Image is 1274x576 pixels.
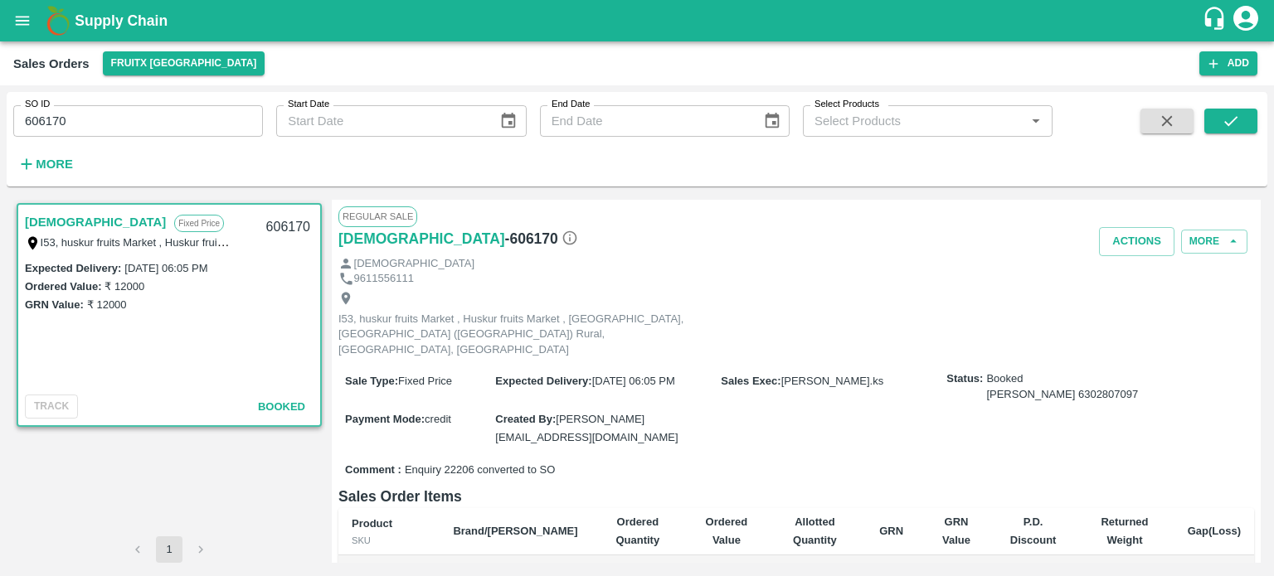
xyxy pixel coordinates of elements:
[276,105,486,137] input: Start Date
[288,98,329,111] label: Start Date
[986,371,1138,402] span: Booked
[1199,51,1257,75] button: Add
[13,105,263,137] input: Enter SO ID
[338,485,1254,508] h6: Sales Order Items
[156,536,182,563] button: page 1
[405,462,555,478] span: Enquiry 22206 converted to SO
[25,98,50,111] label: SO ID
[1099,227,1174,256] button: Actions
[354,256,474,272] p: [DEMOGRAPHIC_DATA]
[338,227,505,250] a: [DEMOGRAPHIC_DATA]
[41,4,75,37] img: logo
[13,53,90,75] div: Sales Orders
[352,517,392,530] b: Product
[495,413,678,443] span: [PERSON_NAME][EMAIL_ADDRESS][DOMAIN_NAME]
[25,298,84,311] label: GRN Value:
[1181,230,1247,254] button: More
[615,515,659,546] b: Ordered Quantity
[1202,6,1231,36] div: customer-support
[122,536,216,563] nav: pagination navigation
[721,375,780,387] label: Sales Exec :
[495,375,591,387] label: Expected Delivery :
[552,98,590,111] label: End Date
[41,235,889,249] label: I53, huskur fruits Market , Huskur fruits Market , [GEOGRAPHIC_DATA], [GEOGRAPHIC_DATA] ([GEOGRAP...
[36,157,73,171] strong: More
[75,9,1202,32] a: Supply Chain
[75,12,168,29] b: Supply Chain
[946,371,983,387] label: Status:
[495,413,556,425] label: Created By :
[338,312,712,358] p: I53, huskur fruits Market , Huskur fruits Market , [GEOGRAPHIC_DATA], [GEOGRAPHIC_DATA] ([GEOGRAP...
[103,51,265,75] button: Select DC
[25,262,121,274] label: Expected Delivery :
[256,208,320,247] div: 606170
[793,515,837,546] b: Allotted Quantity
[87,298,127,311] label: ₹ 12000
[338,206,417,226] span: Regular Sale
[345,413,425,425] label: Payment Mode :
[592,375,675,387] span: [DATE] 06:05 PM
[756,105,788,137] button: Choose date
[25,280,101,293] label: Ordered Value:
[453,525,577,537] b: Brand/[PERSON_NAME]
[1231,3,1261,38] div: account of current user
[808,110,1020,132] input: Select Products
[258,400,305,413] span: Booked
[781,375,884,387] span: [PERSON_NAME].ks
[174,215,224,232] p: Fixed Price
[505,227,578,250] h6: - 606170
[942,515,970,546] b: GRN Value
[345,375,398,387] label: Sale Type :
[3,2,41,40] button: open drawer
[540,105,750,137] input: End Date
[1010,515,1057,546] b: P.D. Discount
[398,375,452,387] span: Fixed Price
[706,515,748,546] b: Ordered Value
[814,98,879,111] label: Select Products
[1101,515,1148,546] b: Returned Weight
[879,525,903,537] b: GRN
[1188,525,1241,537] b: Gap(Loss)
[124,262,207,274] label: [DATE] 06:05 PM
[1025,110,1047,132] button: Open
[345,462,401,478] label: Comment :
[105,280,144,293] label: ₹ 12000
[493,105,524,137] button: Choose date
[986,387,1138,403] div: [PERSON_NAME] 6302807097
[13,150,77,178] button: More
[352,533,426,548] div: SKU
[425,413,451,425] span: credit
[25,211,166,233] a: [DEMOGRAPHIC_DATA]
[354,271,414,287] p: 9611556111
